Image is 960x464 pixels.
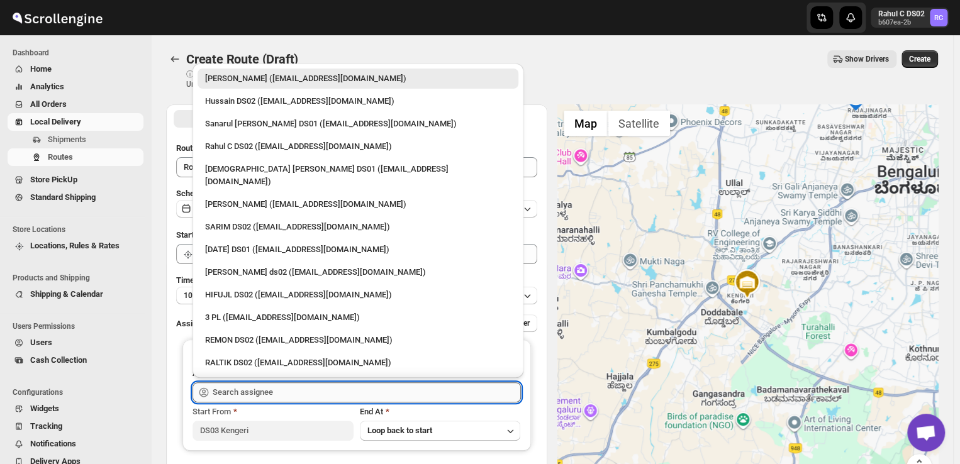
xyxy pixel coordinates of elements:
[176,287,537,304] button: 10 minutes
[193,373,523,395] li: Sangam DS01 (relov34542@lassora.com)
[205,140,511,153] div: Rahul C DS02 ([EMAIL_ADDRESS][DOMAIN_NAME])
[475,318,530,328] span: Add More Driver
[13,273,145,283] span: Products and Shipping
[30,64,52,74] span: Home
[205,334,511,346] div: REMON DS02 ([EMAIL_ADDRESS][DOMAIN_NAME])
[871,8,949,28] button: User menu
[878,9,925,19] p: Rahul C DS02
[30,192,96,202] span: Standard Shipping
[13,224,145,235] span: Store Locations
[827,50,896,68] button: Show Drivers
[360,406,521,418] div: End At
[193,89,523,111] li: Hussain DS02 (jarav60351@abatido.com)
[193,328,523,350] li: REMON DS02 (kesame7468@btcours.com)
[193,134,523,157] li: Rahul C DS02 (rahul.chopra@home-run.co)
[30,82,64,91] span: Analytics
[205,356,511,369] div: RALTIK DS02 ([EMAIL_ADDRESS][DOMAIN_NAME])
[176,143,220,153] span: Route Name
[10,2,104,33] img: ScrollEngine
[176,200,537,218] button: [DATE]|[DATE]
[205,198,511,211] div: [PERSON_NAME] ([EMAIL_ADDRESS][DOMAIN_NAME])
[878,19,925,26] p: b607ea-2b
[205,289,511,301] div: HIFUJL DS02 ([EMAIL_ADDRESS][DOMAIN_NAME])
[8,96,143,113] button: All Orders
[30,99,67,109] span: All Orders
[184,290,221,301] span: 10 minutes
[193,157,523,192] li: Islam Laskar DS01 (vixib74172@ikowat.com)
[176,275,227,285] span: Time Per Stop
[205,311,511,324] div: 3 PL ([EMAIL_ADDRESS][DOMAIN_NAME])
[13,387,145,397] span: Configurations
[193,214,523,237] li: SARIM DS02 (xititor414@owlny.com)
[8,237,143,255] button: Locations, Rules & Rates
[205,118,511,130] div: Sanarul [PERSON_NAME] DS01 ([EMAIL_ADDRESS][DOMAIN_NAME])
[360,421,521,441] button: Loop back to start
[193,69,523,89] li: Rahul Chopra (pukhraj@home-run.co)
[176,189,226,198] span: Scheduled for
[30,289,103,299] span: Shipping & Calendar
[176,230,276,240] span: Start Location (Warehouse)
[8,334,143,351] button: Users
[193,237,523,260] li: Raja DS01 (gasecig398@owlny.com)
[8,148,143,166] button: Routes
[193,407,231,416] span: Start From
[176,157,537,177] input: Eg: Bengaluru Route
[13,321,145,331] span: Users Permissions
[205,163,511,188] div: [DEMOGRAPHIC_DATA] [PERSON_NAME] DS01 ([EMAIL_ADDRESS][DOMAIN_NAME])
[186,52,298,67] span: Create Route (Draft)
[8,60,143,78] button: Home
[193,260,523,282] li: Rashidul ds02 (vaseno4694@minduls.com)
[193,350,523,373] li: RALTIK DS02 (cecih54531@btcours.com)
[30,421,62,431] span: Tracking
[30,439,76,448] span: Notifications
[8,351,143,369] button: Cash Collection
[901,50,938,68] button: Create
[30,175,77,184] span: Store PickUp
[30,117,81,126] span: Local Delivery
[30,404,59,413] span: Widgets
[367,426,432,435] span: Loop back to start
[8,400,143,417] button: Widgets
[205,95,511,108] div: Hussain DS02 ([EMAIL_ADDRESS][DOMAIN_NAME])
[30,241,120,250] span: Locations, Rules & Rates
[30,355,87,365] span: Cash Collection
[166,50,184,68] button: Routes
[8,285,143,303] button: Shipping & Calendar
[193,282,523,305] li: HIFUJL DS02 (cepali9173@intady.com)
[564,111,608,136] button: Show street map
[193,192,523,214] li: Vikas Rathod (lolegiy458@nalwan.com)
[205,243,511,256] div: [DATE] DS01 ([EMAIL_ADDRESS][DOMAIN_NAME])
[608,111,670,136] button: Show satellite imagery
[907,414,945,451] div: Open chat
[48,135,86,144] span: Shipments
[186,69,384,89] p: ⓘ Shipments can also be added from Shipments menu Unrouted tab
[8,435,143,453] button: Notifications
[8,78,143,96] button: Analytics
[845,54,889,64] span: Show Drivers
[934,14,943,22] text: RC
[30,338,52,347] span: Users
[843,86,868,111] div: 1
[909,54,930,64] span: Create
[193,305,523,328] li: 3 PL (hello@home-run.co)
[205,72,511,85] div: [PERSON_NAME] ([EMAIL_ADDRESS][DOMAIN_NAME])
[8,131,143,148] button: Shipments
[205,221,511,233] div: SARIM DS02 ([EMAIL_ADDRESS][DOMAIN_NAME])
[930,9,947,26] span: Rahul C DS02
[48,152,73,162] span: Routes
[174,110,355,128] button: All Route Options
[193,111,523,134] li: Sanarul Haque DS01 (fefifag638@adosnan.com)
[13,48,145,58] span: Dashboard
[8,417,143,435] button: Tracking
[176,319,210,328] span: Assign to
[213,382,521,402] input: Search assignee
[205,266,511,279] div: [PERSON_NAME] ds02 ([EMAIL_ADDRESS][DOMAIN_NAME])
